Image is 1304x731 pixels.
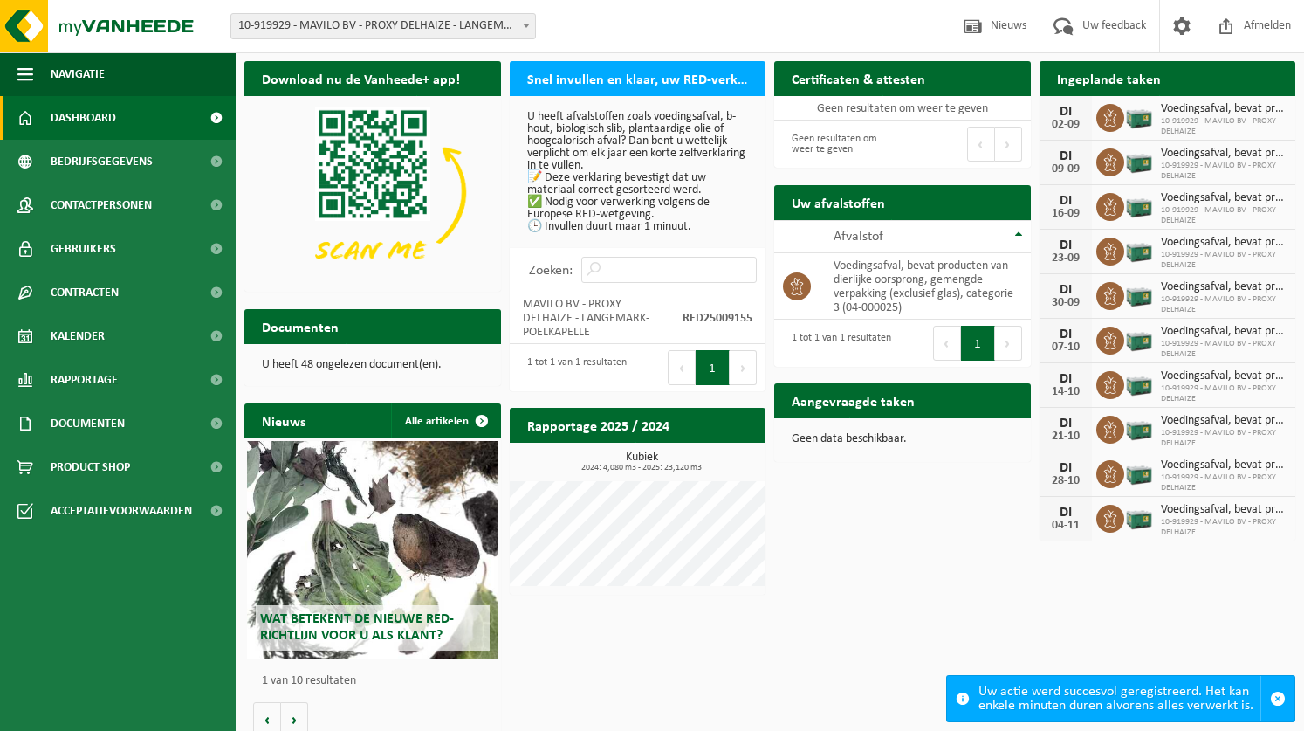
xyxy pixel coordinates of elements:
div: 21-10 [1048,431,1083,443]
div: DI [1048,238,1083,252]
img: PB-LB-0680-HPE-GN-01 [1124,369,1154,398]
button: Next [730,350,757,385]
span: Voedingsafval, bevat producten van dierlijke oorsprong, gemengde verpakking (exc... [1161,325,1287,339]
span: Product Shop [51,445,130,489]
img: PB-LB-0680-HPE-GN-01 [1124,279,1154,309]
div: DI [1048,372,1083,386]
div: 02-09 [1048,119,1083,131]
p: U heeft 48 ongelezen document(en). [262,359,484,371]
a: Alle artikelen [391,403,499,438]
span: Voedingsafval, bevat producten van dierlijke oorsprong, gemengde verpakking (exc... [1161,147,1287,161]
span: Wat betekent de nieuwe RED-richtlijn voor u als klant? [260,612,454,643]
span: Documenten [51,402,125,445]
div: 28-10 [1048,475,1083,487]
h2: Documenten [244,309,356,343]
div: Uw actie werd succesvol geregistreerd. Het kan enkele minuten duren alvorens alles verwerkt is. [978,676,1260,721]
span: Voedingsafval, bevat producten van dierlijke oorsprong, gemengde verpakking (exc... [1161,236,1287,250]
button: Previous [967,127,995,162]
div: DI [1048,461,1083,475]
h2: Aangevraagde taken [774,383,932,417]
p: U heeft afvalstoffen zoals voedingsafval, b-hout, biologisch slib, plantaardige olie of hoogcalor... [527,111,749,233]
img: PB-LB-0680-HPE-GN-01 [1124,502,1154,532]
div: DI [1048,506,1083,520]
img: PB-LB-0680-HPE-GN-01 [1124,235,1154,265]
span: Rapportage [51,358,118,402]
strong: RED25009155 [683,312,752,325]
h2: Certificaten & attesten [774,61,943,95]
button: Next [995,127,1022,162]
div: 30-09 [1048,297,1083,309]
span: 10-919929 - MAVILO BV - PROXY DELHAIZE [1161,294,1287,315]
div: 14-10 [1048,386,1083,398]
span: 10-919929 - MAVILO BV - PROXY DELHAIZE [1161,517,1287,538]
span: Dashboard [51,96,116,140]
span: Voedingsafval, bevat producten van dierlijke oorsprong, gemengde verpakking (exc... [1161,280,1287,294]
h3: Kubiek [518,452,766,472]
span: Navigatie [51,52,105,96]
label: Zoeken: [529,264,573,278]
img: PB-LB-0680-HPE-GN-01 [1124,146,1154,176]
div: DI [1048,417,1083,431]
span: 10-919929 - MAVILO BV - PROXY DELHAIZE [1161,339,1287,360]
div: 1 tot 1 van 1 resultaten [518,348,627,387]
span: 10-919929 - MAVILO BV - PROXY DELHAIZE [1161,116,1287,137]
p: 1 van 10 resultaten [262,675,492,687]
button: Next [995,326,1022,361]
span: 2024: 4,080 m3 - 2025: 23,120 m3 [518,464,766,472]
span: Acceptatievoorwaarden [51,489,192,533]
span: 10-919929 - MAVILO BV - PROXY DELHAIZE [1161,428,1287,449]
span: Voedingsafval, bevat producten van dierlijke oorsprong, gemengde verpakking (exc... [1161,503,1287,517]
span: 10-919929 - MAVILO BV - PROXY DELHAIZE [1161,161,1287,182]
h2: Uw afvalstoffen [774,185,903,219]
span: Voedingsafval, bevat producten van dierlijke oorsprong, gemengde verpakking (exc... [1161,369,1287,383]
div: DI [1048,149,1083,163]
img: PB-LB-0680-HPE-GN-01 [1124,324,1154,354]
div: 23-09 [1048,252,1083,265]
img: Download de VHEPlus App [244,96,501,288]
div: DI [1048,194,1083,208]
span: 10-919929 - MAVILO BV - PROXY DELHAIZE [1161,250,1287,271]
span: Contracten [51,271,119,314]
span: Voedingsafval, bevat producten van dierlijke oorsprong, gemengde verpakking (exc... [1161,414,1287,428]
span: 10-919929 - MAVILO BV - PROXY DELHAIZE - LANGEMARK-POELKAPELLE [231,14,535,38]
img: PB-LB-0680-HPE-GN-01 [1124,190,1154,220]
img: PB-LB-0680-HPE-GN-01 [1124,458,1154,487]
span: Contactpersonen [51,183,152,227]
span: Bedrijfsgegevens [51,140,153,183]
h2: Rapportage 2025 / 2024 [510,408,687,442]
div: 16-09 [1048,208,1083,220]
div: 07-10 [1048,341,1083,354]
img: PB-LB-0680-HPE-GN-01 [1124,413,1154,443]
h2: Nieuws [244,403,323,438]
div: 1 tot 1 van 1 resultaten [783,324,891,362]
span: 10-919929 - MAVILO BV - PROXY DELHAIZE [1161,205,1287,226]
button: Previous [933,326,961,361]
span: Voedingsafval, bevat producten van dierlijke oorsprong, gemengde verpakking (exc... [1161,459,1287,472]
div: DI [1048,105,1083,119]
div: DI [1048,283,1083,297]
h2: Snel invullen en klaar, uw RED-verklaring voor 2025 [510,61,766,95]
span: Voedingsafval, bevat producten van dierlijke oorsprong, gemengde verpakking (exc... [1161,102,1287,116]
span: 10-919929 - MAVILO BV - PROXY DELHAIZE [1161,383,1287,404]
td: Geen resultaten om weer te geven [774,96,1031,121]
span: 10-919929 - MAVILO BV - PROXY DELHAIZE [1161,472,1287,493]
button: 1 [961,326,995,361]
a: Wat betekent de nieuwe RED-richtlijn voor u als klant? [247,441,498,659]
h2: Download nu de Vanheede+ app! [244,61,477,95]
td: MAVILO BV - PROXY DELHAIZE - LANGEMARK-POELKAPELLE [510,292,669,344]
p: Geen data beschikbaar. [792,433,1013,445]
img: PB-LB-0680-HPE-GN-01 [1124,101,1154,131]
span: Gebruikers [51,227,116,271]
div: DI [1048,328,1083,341]
div: 09-09 [1048,163,1083,176]
span: Afvalstof [834,230,883,244]
td: voedingsafval, bevat producten van dierlijke oorsprong, gemengde verpakking (exclusief glas), cat... [820,253,1031,320]
button: 1 [696,350,730,385]
span: 10-919929 - MAVILO BV - PROXY DELHAIZE - LANGEMARK-POELKAPELLE [230,13,536,39]
span: Kalender [51,314,105,358]
div: Geen resultaten om weer te geven [783,125,894,163]
button: Previous [668,350,696,385]
span: Voedingsafval, bevat producten van dierlijke oorsprong, gemengde verpakking (exc... [1161,191,1287,205]
div: 04-11 [1048,520,1083,532]
h2: Ingeplande taken [1040,61,1178,95]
